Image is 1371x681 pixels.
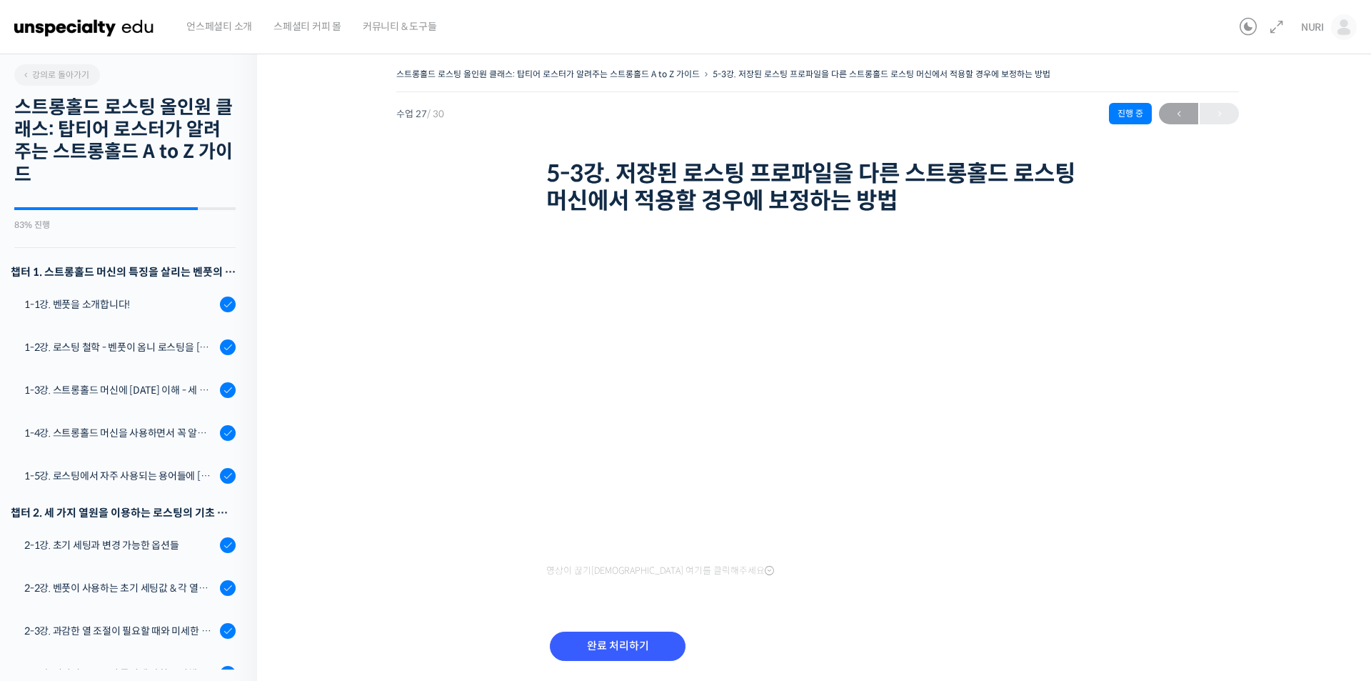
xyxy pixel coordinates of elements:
div: 1-3강. 스트롱홀드 머신에 [DATE] 이해 - 세 가지 열원이 만들어내는 변화 [24,382,216,398]
div: 83% 진행 [14,221,236,229]
a: ←이전 [1159,103,1198,124]
input: 완료 처리하기 [550,632,685,661]
div: 진행 중 [1109,103,1152,124]
div: 1-2강. 로스팅 철학 - 벤풋이 옴니 로스팅을 [DATE] 않는 이유 [24,339,216,355]
span: ← [1159,104,1198,124]
h1: 5-3강. 저장된 로스팅 프로파일을 다른 스트롱홀드 로스팅 머신에서 적용할 경우에 보정하는 방법 [546,160,1089,215]
div: 1-1강. 벤풋을 소개합니다! [24,297,216,312]
a: 스트롱홀드 로스팅 올인원 클래스: 탑티어 로스터가 알려주는 스트롱홀드 A to Z 가이드 [396,69,700,79]
span: 강의로 돌아가기 [21,69,89,80]
h2: 스트롱홀드 로스팅 올인원 클래스: 탑티어 로스터가 알려주는 스트롱홀드 A to Z 가이드 [14,96,236,186]
div: 2-3강. 과감한 열 조절이 필요할 때와 미세한 열 조절이 필요할 때 [24,623,216,639]
span: / 30 [427,108,444,120]
span: NURI [1301,21,1324,34]
a: 강의로 돌아가기 [14,64,100,86]
div: 2-1강. 초기 세팅과 변경 가능한 옵션들 [24,537,216,553]
div: 2-2강. 벤풋이 사용하는 초기 세팅값 & 각 열원이 하는 역할 [24,580,216,596]
span: 수업 27 [396,109,444,119]
h3: 챕터 1. 스트롱홀드 머신의 특징을 살리는 벤풋의 로스팅 방식 [11,262,236,282]
a: 5-3강. 저장된 로스팅 프로파일을 다른 스트롱홀드 로스팅 머신에서 적용할 경우에 보정하는 방법 [713,69,1050,79]
div: 1-4강. 스트롱홀드 머신을 사용하면서 꼭 알고 있어야 할 유의사항 [24,425,216,441]
span: 영상이 끊기[DEMOGRAPHIC_DATA] 여기를 클릭해주세요 [546,565,774,577]
div: 1-5강. 로스팅에서 자주 사용되는 용어들에 [DATE] 이해 [24,468,216,484]
div: 챕터 2. 세 가지 열원을 이용하는 로스팅의 기초 설계 [11,503,236,522]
